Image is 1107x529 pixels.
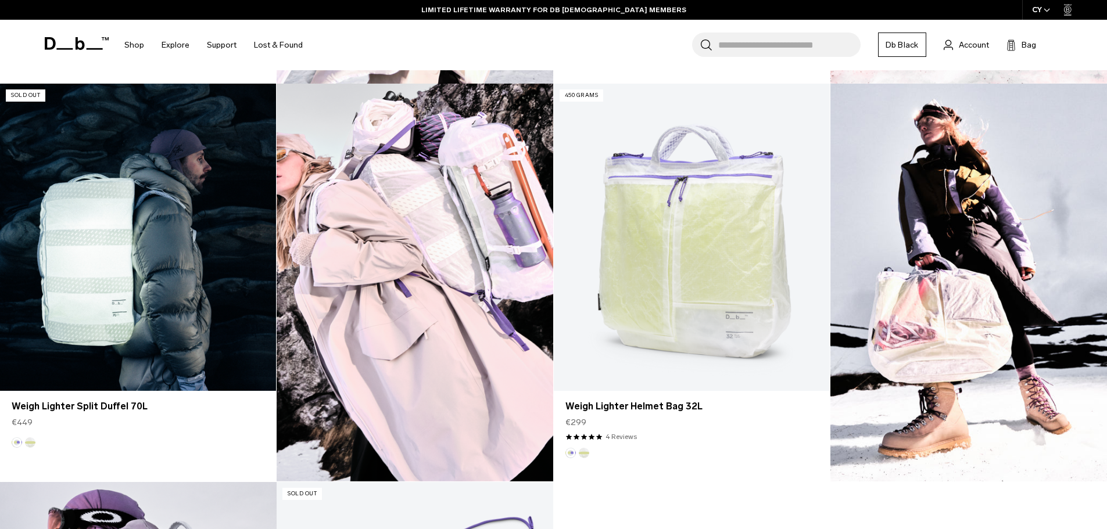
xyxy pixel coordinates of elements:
[116,20,311,70] nav: Main Navigation
[12,416,33,429] span: €449
[12,400,264,413] a: Weigh Lighter Split Duffel 70L
[254,24,303,66] a: Lost & Found
[421,5,686,15] a: LIMITED LIFETIME WARRANTY FOR DB [DEMOGRAPHIC_DATA] MEMBERS
[6,89,45,102] p: Sold Out
[878,33,926,57] a: Db Black
[565,448,576,458] button: Aurora
[830,84,1107,481] img: Content block image
[579,448,589,458] button: Diffusion
[606,431,637,442] a: 4 reviews
[959,39,989,51] span: Account
[944,38,989,52] a: Account
[162,24,189,66] a: Explore
[124,24,144,66] a: Shop
[277,84,553,481] img: Content block image
[554,84,830,390] a: Weigh Lighter Helmet Bag 32L
[282,488,322,500] p: Sold Out
[565,416,586,429] span: €299
[1006,38,1036,52] button: Bag
[207,24,237,66] a: Support
[560,89,604,102] p: 450 grams
[25,437,35,448] button: Diffusion
[565,400,818,413] a: Weigh Lighter Helmet Bag 32L
[12,437,22,448] button: Aurora
[1022,39,1036,51] span: Bag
